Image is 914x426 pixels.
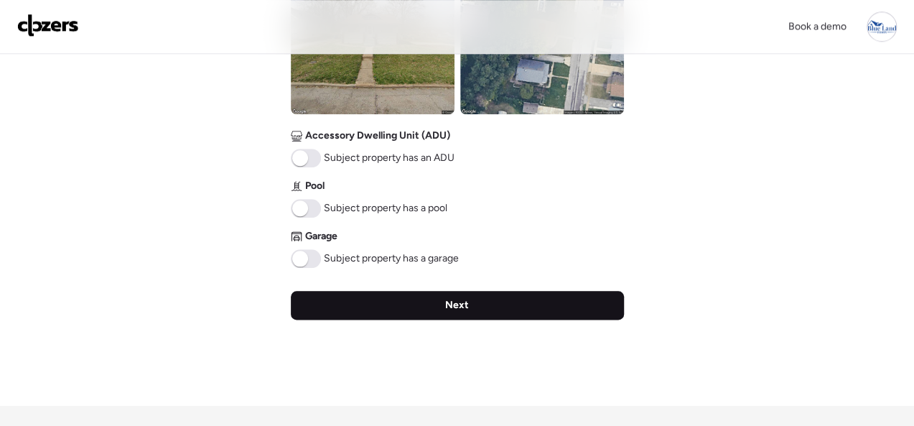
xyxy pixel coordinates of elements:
[324,151,454,165] span: Subject property has an ADU
[324,201,447,216] span: Subject property has a pool
[445,298,469,312] span: Next
[305,129,450,143] span: Accessory Dwelling Unit (ADU)
[305,179,325,193] span: Pool
[17,14,79,37] img: Logo
[305,229,337,244] span: Garage
[324,251,459,266] span: Subject property has a garage
[788,20,847,32] span: Book a demo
